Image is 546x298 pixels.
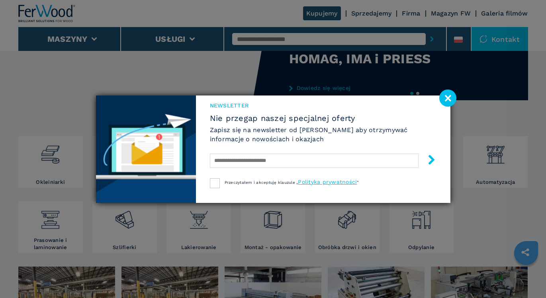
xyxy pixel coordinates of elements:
[210,113,436,123] span: Nie przegap naszej specjalnej oferty
[298,179,357,185] a: Polityka prywatności
[357,180,358,185] span: ”
[210,125,436,144] h6: Zapisz się na newsletter od [PERSON_NAME] aby otrzymywać informacje o nowościach i okazjach
[210,101,436,109] span: Newsletter
[419,152,436,170] button: submit-button
[225,180,298,185] span: Przeczytałem i akceptuję klauzule „
[96,95,196,203] img: Newsletter image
